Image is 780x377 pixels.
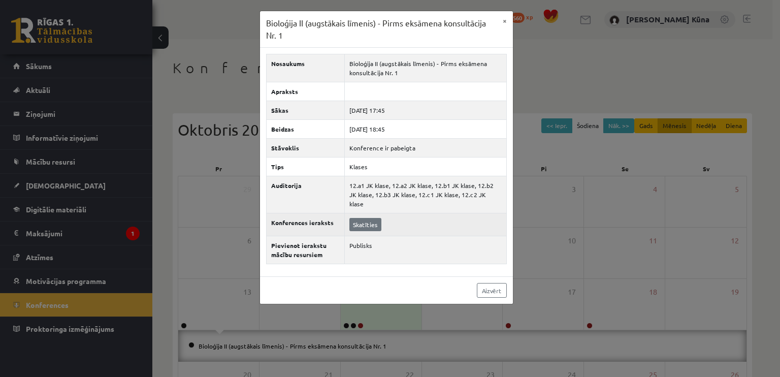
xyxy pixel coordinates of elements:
[344,139,506,158] td: Konference ir pabeigta
[266,82,344,101] th: Apraksts
[266,17,497,41] h3: Bioloģija II (augstākais līmenis) - Pirms eksāmena konsultācija Nr. 1
[266,176,344,213] th: Auditorija
[266,236,344,264] th: Pievienot ierakstu mācību resursiem
[497,11,513,30] button: ×
[266,120,344,139] th: Beidzas
[266,158,344,176] th: Tips
[266,139,344,158] th: Stāvoklis
[344,158,506,176] td: Klases
[344,176,506,213] td: 12.a1 JK klase, 12.a2 JK klase, 12.b1 JK klase, 12.b2 JK klase, 12.b3 JK klase, 12.c1 JK klase, 1...
[344,101,506,120] td: [DATE] 17:45
[266,54,344,82] th: Nosaukums
[266,101,344,120] th: Sākas
[266,213,344,236] th: Konferences ieraksts
[349,218,381,231] a: Skatīties
[344,54,506,82] td: Bioloģija II (augstākais līmenis) - Pirms eksāmena konsultācija Nr. 1
[344,120,506,139] td: [DATE] 18:45
[344,236,506,264] td: Publisks
[477,283,507,298] a: Aizvērt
